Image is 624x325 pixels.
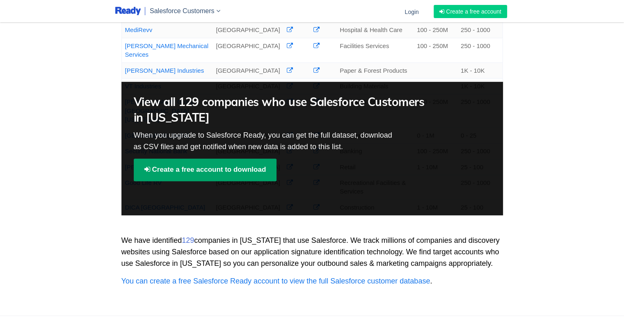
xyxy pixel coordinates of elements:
td: [GEOGRAPHIC_DATA] [213,22,283,38]
td: [GEOGRAPHIC_DATA] [213,78,283,94]
img: logo [115,6,141,16]
a: [PERSON_NAME] Industries [125,67,204,74]
span: Salesforce Customers [150,7,214,14]
span: Login [405,9,418,15]
td: [GEOGRAPHIC_DATA] [213,62,283,78]
td: Paper & Forest Products [336,62,414,78]
strong: 129 [182,236,194,244]
td: 1K - 10K [457,78,503,94]
td: 1K - 10K [457,62,503,78]
td: 250 - 1000 [457,22,503,38]
p: We have identified companies in [US_STATE] that use Salesforce. We track millions of companies an... [121,235,503,269]
td: 100 - 250M [414,38,457,62]
h2: View all 129 companies who use Salesforce Customers in [US_STATE] [134,94,426,125]
a: Create a free account to download [134,159,277,181]
td: Facilities Services [336,38,414,62]
td: Hospital & Health Care [336,22,414,38]
a: Create a free account [434,5,507,18]
a: [PERSON_NAME] Mechanical Services [125,42,208,58]
p: . [121,275,503,287]
a: MediRevv [125,26,153,33]
td: Building Materials [336,78,414,94]
td: 100 - 250M [414,22,457,38]
td: [GEOGRAPHIC_DATA] [213,38,283,62]
td: 250 - 1000 [457,38,503,62]
a: You can create a free Salesforce Ready account to view the full Salesforce customer database [121,277,430,285]
a: Login [400,1,423,22]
